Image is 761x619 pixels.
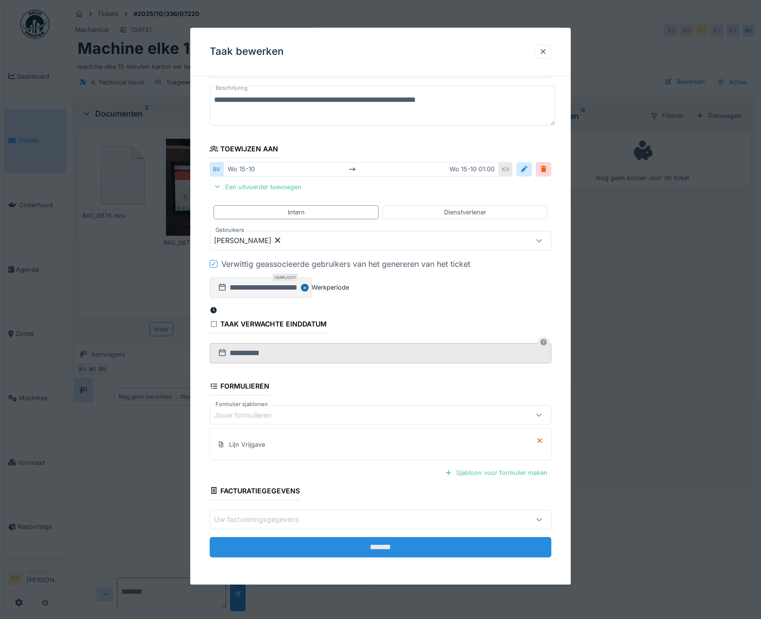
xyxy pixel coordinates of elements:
div: Uw factureringsgegevens [214,514,313,525]
div: Taak verwachte einddatum [210,317,327,334]
div: Intern [288,208,305,217]
div: Een uitvoerder toevoegen [210,180,305,194]
label: Beschrijving [214,82,249,95]
div: Sjabloon voor formulier maken [441,467,551,480]
div: Lijn Vrijgave [229,440,265,449]
div: Formulieren [210,379,269,396]
div: Verwittig geassocieerde gebruikers van het genereren van het ticket [221,258,470,270]
label: Werkperiode [312,283,349,292]
div: KV [499,163,513,177]
h3: Taak bewerken [210,46,284,58]
button: Close [301,277,312,298]
div: Jouw formulieren [214,410,285,421]
label: Gebruikers [214,226,246,234]
div: Dienstverlener [444,208,486,217]
div: wo 15-10 wo 15-10 01:00 [223,163,499,177]
div: Verplicht [272,274,298,281]
div: Facturatiegegevens [210,484,300,500]
div: BV [210,163,223,177]
div: Toewijzen aan [210,142,278,159]
div: [PERSON_NAME] [214,235,282,246]
label: Formulier sjablonen [214,401,270,409]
